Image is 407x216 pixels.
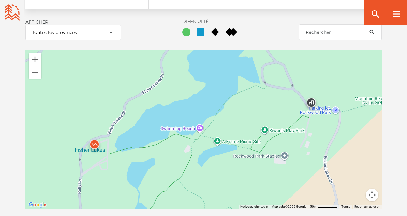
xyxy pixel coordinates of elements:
[310,205,317,208] span: 50 m
[240,205,268,209] button: Keyboard shortcuts
[27,201,48,209] a: Open this area in Google Maps (opens a new window)
[341,205,350,208] a: Terms (opens in new tab)
[29,66,41,79] button: Zoom out
[29,53,41,66] button: Zoom in
[299,24,382,40] input: Rechercher
[25,19,41,25] label: Afficher
[354,205,380,208] a: Report a map error
[366,189,378,201] button: Map camera controls
[362,24,382,40] button: search
[369,29,375,35] ion-icon: search
[272,205,306,208] span: Map data ©2025 Google
[182,18,231,24] label: Difficulté
[308,205,340,209] button: Map Scale: 50 m per 60 pixels
[27,201,48,209] img: Google
[370,9,381,19] ion-icon: search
